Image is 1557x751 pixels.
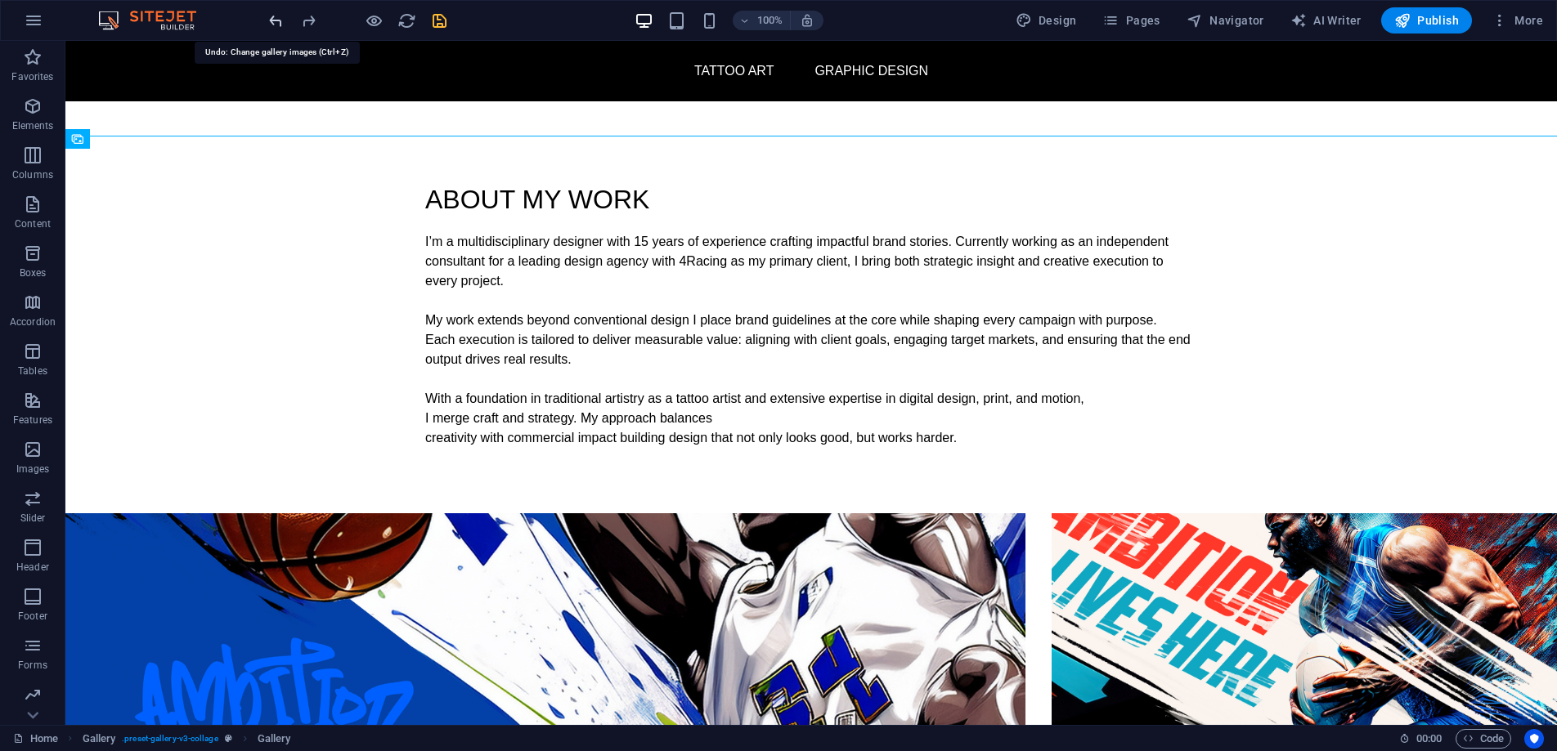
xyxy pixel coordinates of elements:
[757,11,783,30] h6: 100%
[122,729,218,749] span: . preset-gallery-v3-collage
[733,11,791,30] button: 100%
[1016,12,1077,29] span: Design
[1416,729,1442,749] span: 00 00
[18,610,47,623] p: Footer
[15,217,51,230] p: Content
[13,729,58,749] a: Click to cancel selection. Double-click to open Pages
[1463,729,1504,749] span: Code
[94,11,217,30] img: Editor Logo
[1456,729,1511,749] button: Code
[1009,7,1084,34] div: Design (Ctrl+Alt+Y)
[10,315,56,329] p: Accordion
[16,561,49,574] p: Header
[12,119,54,132] p: Elements
[1102,12,1160,29] span: Pages
[83,729,116,749] span: Click to select. Double-click to edit
[1485,7,1550,34] button: More
[1381,7,1472,34] button: Publish
[20,512,46,525] p: Slider
[18,364,47,378] p: Tables
[1290,12,1362,29] span: AI Writer
[299,11,318,30] i: Redo: Edit gallery images (Ctrl+Y, ⌘+Y)
[12,168,53,181] p: Columns
[83,729,291,749] nav: breadcrumb
[13,413,52,427] p: Features
[397,11,416,30] i: Reload page
[1284,7,1368,34] button: AI Writer
[1399,729,1443,749] h6: Session time
[1394,12,1459,29] span: Publish
[1187,12,1264,29] span: Navigator
[397,11,416,30] button: reload
[1428,732,1430,744] span: :
[266,11,285,30] button: undo
[1180,7,1271,34] button: Navigator
[1492,12,1543,29] span: More
[18,659,47,672] p: Forms
[225,734,232,743] i: This element is a customizable preset
[258,729,291,749] span: Click to select. Double-click to edit
[16,463,50,476] p: Images
[1524,729,1544,749] button: Usercentrics
[429,11,449,30] button: save
[430,11,449,30] i: Save (Ctrl+S)
[1009,7,1084,34] button: Design
[20,266,47,279] p: Boxes
[11,70,53,83] p: Favorites
[298,11,318,30] button: redo
[1096,7,1166,34] button: Pages
[800,13,814,28] i: On resize automatically adjust zoom level to fit chosen device.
